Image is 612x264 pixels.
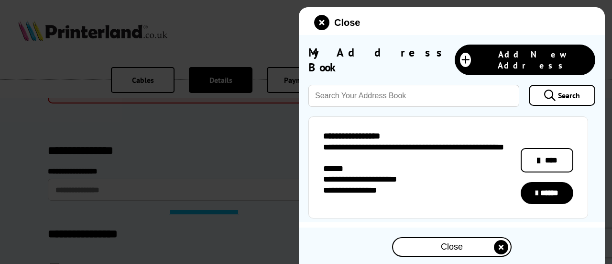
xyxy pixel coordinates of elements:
[441,242,463,252] span: Close
[476,49,590,71] span: Add New Address
[314,15,360,30] button: close modal
[308,45,455,75] span: My Address Book
[529,85,595,106] a: Search
[392,237,512,257] button: close modal
[334,17,360,28] span: Close
[558,91,580,100] span: Search
[308,85,519,107] input: Search Your Address Book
